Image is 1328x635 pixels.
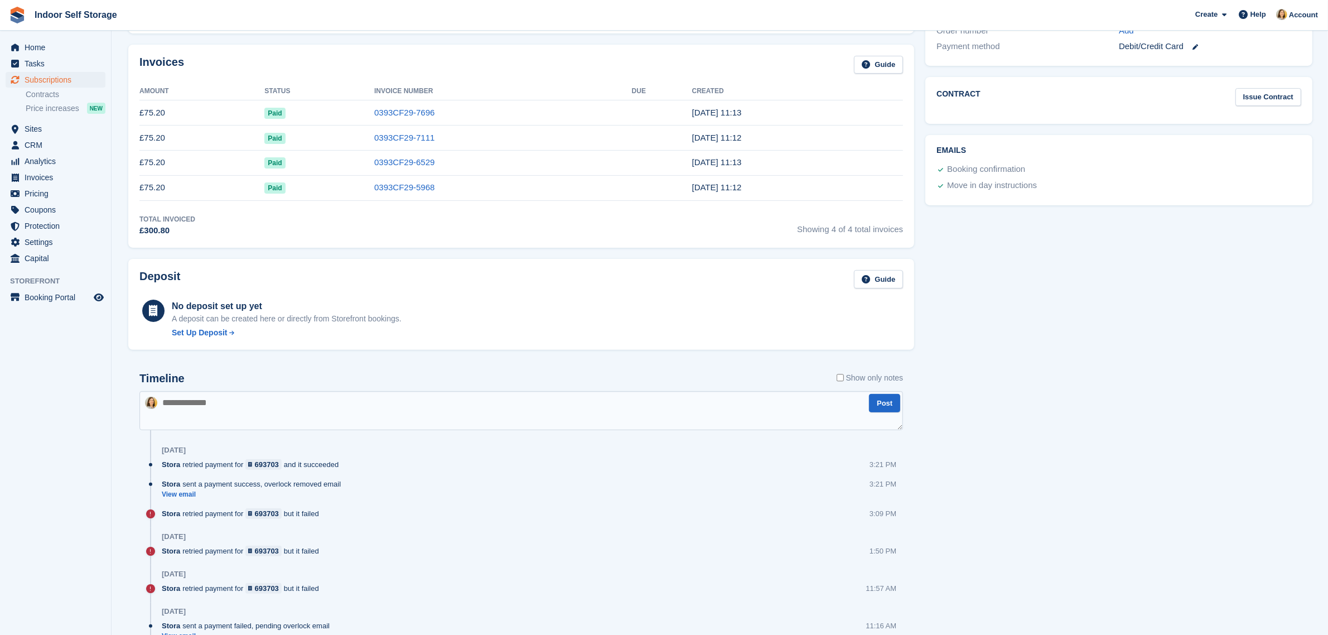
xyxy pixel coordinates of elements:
[374,182,434,192] a: 0393CF29-5968
[87,103,105,114] div: NEW
[947,163,1025,176] div: Booking confirmation
[162,490,346,499] a: View email
[6,234,105,250] a: menu
[255,459,279,470] div: 693703
[139,150,264,175] td: £75.20
[6,137,105,153] a: menu
[6,56,105,71] a: menu
[6,251,105,266] a: menu
[1119,40,1301,53] div: Debit/Credit Card
[245,583,282,594] a: 693703
[870,479,896,489] div: 3:21 PM
[374,157,434,167] a: 0393CF29-6529
[92,291,105,304] a: Preview store
[6,186,105,201] a: menu
[866,583,896,594] div: 11:57 AM
[936,146,1301,155] h2: Emails
[6,72,105,88] a: menu
[837,372,844,384] input: Show only notes
[172,300,402,313] div: No deposit set up yet
[139,56,184,74] h2: Invoices
[162,546,325,556] div: retried payment for but it failed
[692,133,742,142] time: 2025-07-18 10:12:57 UTC
[25,290,91,305] span: Booking Portal
[692,182,742,192] time: 2025-05-23 10:12:50 UTC
[25,153,91,169] span: Analytics
[6,218,105,234] a: menu
[25,202,91,218] span: Coupons
[25,170,91,185] span: Invoices
[139,214,195,224] div: Total Invoiced
[264,133,285,144] span: Paid
[139,126,264,151] td: £75.20
[854,56,903,74] a: Guide
[162,508,325,519] div: retried payment for but it failed
[255,508,279,519] div: 693703
[374,108,434,117] a: 0393CF29-7696
[139,224,195,237] div: £300.80
[162,508,180,519] span: Stora
[26,102,105,114] a: Price increases NEW
[255,583,279,594] div: 693703
[245,546,282,556] a: 693703
[162,479,180,489] span: Stora
[797,214,903,237] span: Showing 4 of 4 total invoices
[162,620,335,631] div: sent a payment failed, pending overlock email
[162,446,186,455] div: [DATE]
[255,546,279,556] div: 693703
[936,25,1119,37] div: Order number
[162,583,325,594] div: retried payment for but it failed
[692,83,904,100] th: Created
[139,372,185,385] h2: Timeline
[866,620,896,631] div: 11:16 AM
[26,103,79,114] span: Price increases
[162,479,346,489] div: sent a payment success, overlock removed email
[25,40,91,55] span: Home
[264,182,285,194] span: Paid
[25,56,91,71] span: Tasks
[947,179,1037,193] div: Move in day instructions
[870,508,896,519] div: 3:09 PM
[162,583,180,594] span: Stora
[1235,88,1301,107] a: Issue Contract
[264,108,285,119] span: Paid
[1276,9,1287,20] img: Emma Higgins
[25,137,91,153] span: CRM
[25,234,91,250] span: Settings
[30,6,122,24] a: Indoor Self Storage
[837,372,904,384] label: Show only notes
[692,157,742,167] time: 2025-06-20 10:13:28 UTC
[692,108,742,117] time: 2025-08-15 10:13:13 UTC
[145,397,157,409] img: Emma Higgins
[6,121,105,137] a: menu
[172,327,402,339] a: Set Up Deposit
[264,157,285,169] span: Paid
[374,133,434,142] a: 0393CF29-7111
[162,546,180,556] span: Stora
[6,202,105,218] a: menu
[1289,9,1318,21] span: Account
[172,327,228,339] div: Set Up Deposit
[162,620,180,631] span: Stora
[10,276,111,287] span: Storefront
[25,72,91,88] span: Subscriptions
[25,121,91,137] span: Sites
[6,170,105,185] a: menu
[632,83,692,100] th: Due
[245,508,282,519] a: 693703
[374,83,632,100] th: Invoice Number
[162,459,180,470] span: Stora
[9,7,26,23] img: stora-icon-8386f47178a22dfd0bd8f6a31ec36ba5ce8667c1dd55bd0f319d3a0aa187defe.svg
[139,83,264,100] th: Amount
[869,394,900,412] button: Post
[172,313,402,325] p: A deposit can be created here or directly from Storefront bookings.
[139,270,180,288] h2: Deposit
[6,40,105,55] a: menu
[25,218,91,234] span: Protection
[139,100,264,126] td: £75.20
[936,40,1119,53] div: Payment method
[25,251,91,266] span: Capital
[854,270,903,288] a: Guide
[1195,9,1218,20] span: Create
[1119,25,1134,37] a: Add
